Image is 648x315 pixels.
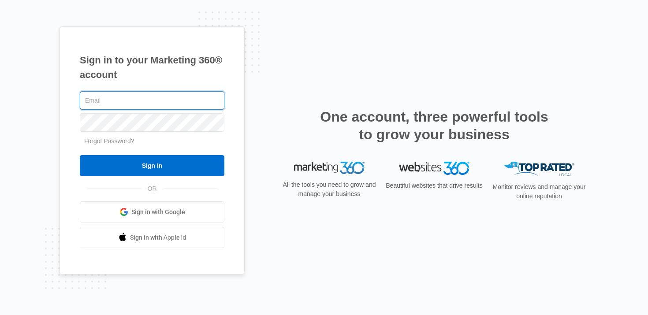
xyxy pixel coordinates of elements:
input: Email [80,91,224,110]
img: Marketing 360 [294,162,365,174]
h2: One account, three powerful tools to grow your business [317,108,551,143]
img: Top Rated Local [504,162,574,176]
a: Sign in with Apple Id [80,227,224,248]
a: Forgot Password? [84,137,134,145]
span: OR [142,184,163,193]
img: Websites 360 [399,162,469,174]
input: Sign In [80,155,224,176]
p: All the tools you need to grow and manage your business [280,180,379,199]
p: Beautiful websites that drive results [385,181,484,190]
a: Sign in with Google [80,201,224,222]
p: Monitor reviews and manage your online reputation [490,182,588,201]
h1: Sign in to your Marketing 360® account [80,53,224,82]
span: Sign in with Apple Id [130,233,186,242]
span: Sign in with Google [131,208,185,217]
